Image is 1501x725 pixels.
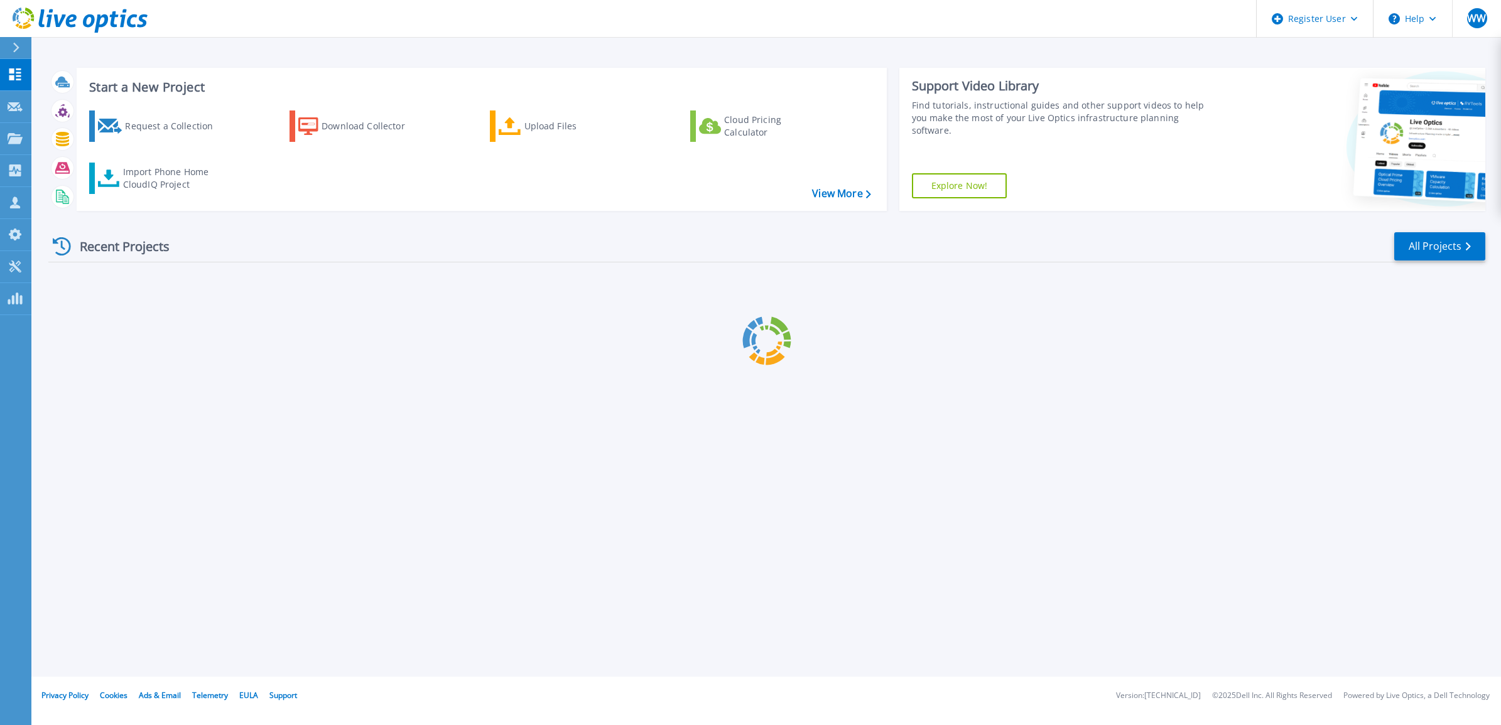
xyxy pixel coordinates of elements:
div: Cloud Pricing Calculator [724,114,825,139]
a: Ads & Email [139,690,181,701]
li: Powered by Live Optics, a Dell Technology [1343,692,1490,700]
li: © 2025 Dell Inc. All Rights Reserved [1212,692,1332,700]
div: Request a Collection [125,114,225,139]
a: Cloud Pricing Calculator [690,110,830,142]
a: Explore Now! [912,173,1007,198]
a: Request a Collection [89,110,229,142]
a: Upload Files [490,110,630,142]
a: Privacy Policy [41,690,89,701]
div: Find tutorials, instructional guides and other support videos to help you make the most of your L... [912,99,1214,137]
a: Cookies [100,690,127,701]
li: Version: [TECHNICAL_ID] [1116,692,1201,700]
div: Support Video Library [912,78,1214,94]
a: Support [269,690,297,701]
a: Download Collector [290,110,430,142]
div: Import Phone Home CloudIQ Project [123,166,221,191]
a: EULA [239,690,258,701]
a: All Projects [1394,232,1485,260]
div: Download Collector [322,114,422,139]
a: Telemetry [192,690,228,701]
h3: Start a New Project [89,80,870,94]
div: Upload Files [524,114,625,139]
span: WW [1467,13,1486,23]
a: View More [812,188,870,200]
div: Recent Projects [48,231,187,262]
